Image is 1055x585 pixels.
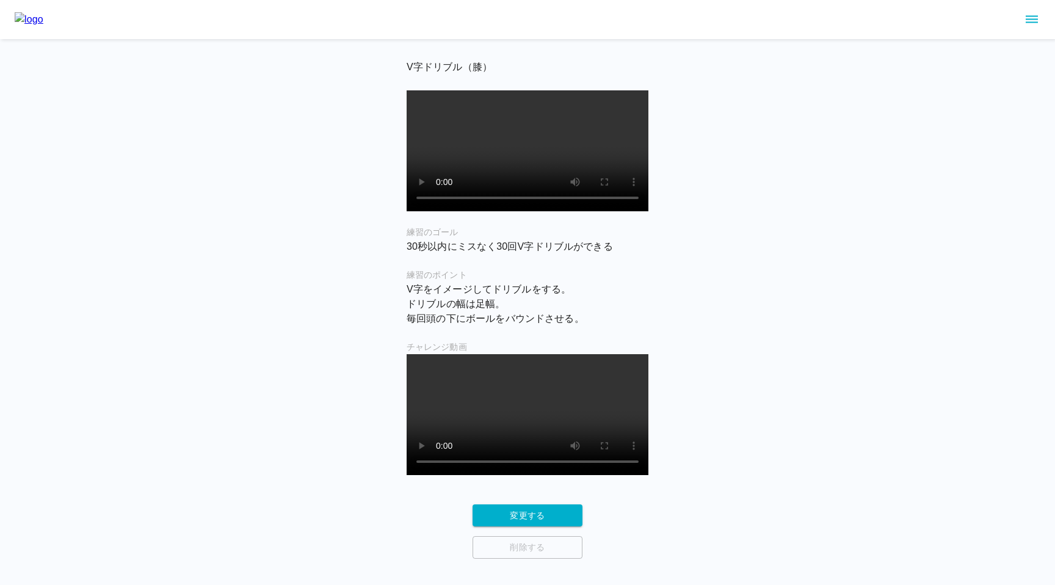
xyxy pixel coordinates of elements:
[473,504,582,527] button: 変更する
[407,341,648,354] h6: チャレンジ動画
[407,239,648,254] p: 30秒以内にミスなく30回V字ドリブルができる
[407,59,648,76] h6: V字ドリブル（膝）
[15,12,43,27] img: logo
[407,226,648,239] h6: 練習のゴール
[1021,9,1042,30] button: sidemenu
[407,269,648,282] h6: 練習のポイント
[407,282,648,326] p: V字をイメージしてドリブルをする。 ドリブルの幅は足幅。 毎回頭の下にボールをバウンドさせる。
